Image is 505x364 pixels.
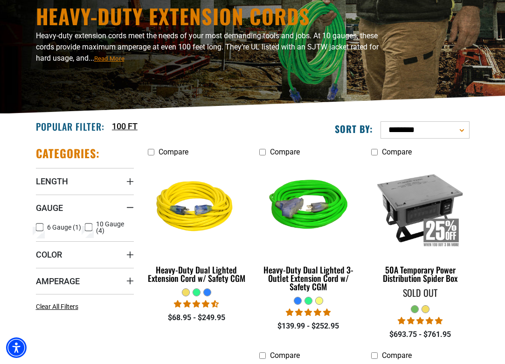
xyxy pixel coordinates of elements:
[36,241,134,267] summary: Color
[36,176,68,187] span: Length
[146,162,247,253] img: yellow
[96,221,130,234] span: 10 Gauge (4)
[112,120,138,133] a: 100 FT
[148,312,246,323] div: $68.95 - $249.95
[370,162,470,253] img: 50A Temporary Power Distribution Spider Box
[148,266,246,282] div: Heavy-Duty Dual Lighted Extension Cord w/ Safety CGM
[371,329,469,340] div: $693.75 - $761.95
[6,337,27,358] div: Accessibility Menu
[36,276,80,287] span: Amperage
[36,203,63,213] span: Gauge
[36,303,78,310] span: Clear All Filters
[36,120,104,133] h2: Popular Filter:
[259,266,357,291] div: Heavy-Duty Dual Lighted 3-Outlet Extension Cord w/ Safety CGM
[36,195,134,221] summary: Gauge
[94,55,125,62] span: Read More
[36,146,100,161] h2: Categories:
[270,351,300,360] span: Compare
[382,351,412,360] span: Compare
[286,308,331,317] span: 4.92 stars
[258,162,359,253] img: neon green
[36,168,134,194] summary: Length
[382,147,412,156] span: Compare
[36,31,379,63] span: Heavy-duty extension cords meet the needs of your most demanding tools and jobs. At 10 gauges, th...
[371,266,469,282] div: 50A Temporary Power Distribution Spider Box
[47,224,81,231] span: 6 Gauge (1)
[159,147,188,156] span: Compare
[36,302,82,312] a: Clear All Filters
[36,6,395,27] h1: Heavy-Duty Extension Cords
[174,300,219,308] span: 4.64 stars
[259,161,357,296] a: neon green Heavy-Duty Dual Lighted 3-Outlet Extension Cord w/ Safety CGM
[259,321,357,332] div: $139.99 - $252.95
[270,147,300,156] span: Compare
[335,123,373,135] label: Sort by:
[371,161,469,288] a: 50A Temporary Power Distribution Spider Box 50A Temporary Power Distribution Spider Box
[148,161,246,288] a: yellow Heavy-Duty Dual Lighted Extension Cord w/ Safety CGM
[36,249,62,260] span: Color
[36,268,134,294] summary: Amperage
[371,288,469,297] div: Sold Out
[398,316,443,325] span: 5.00 stars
